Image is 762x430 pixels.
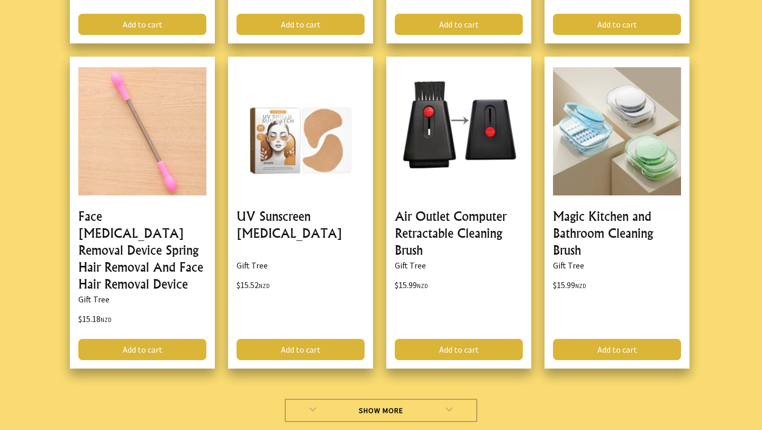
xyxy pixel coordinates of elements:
[553,339,681,360] a: Add to cart
[237,14,365,35] a: Add to cart
[237,339,365,360] a: Add to cart
[395,14,523,35] a: Add to cart
[285,399,478,422] a: Show More
[395,339,523,360] a: Add to cart
[78,339,206,360] a: Add to cart
[78,14,206,35] a: Add to cart
[553,14,681,35] a: Add to cart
